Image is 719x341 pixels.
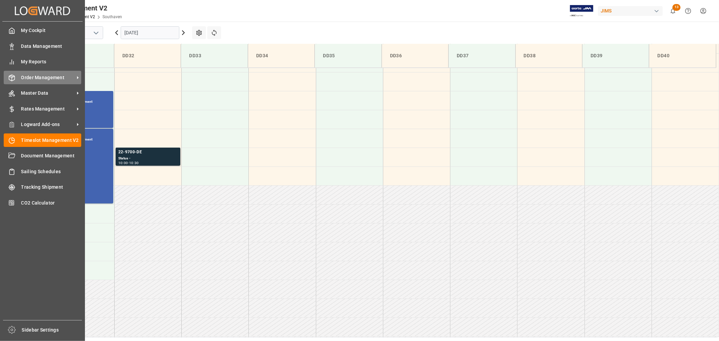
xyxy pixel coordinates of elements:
div: 22-9700-DE [118,149,178,156]
div: 10:00 [118,161,128,164]
span: Tracking Shipment [21,184,82,191]
button: open menu [91,28,101,38]
div: DD37 [454,50,510,62]
a: Tracking Shipment [4,181,81,194]
a: Data Management [4,39,81,53]
a: My Reports [4,55,81,68]
span: Data Management [21,43,82,50]
input: MM-DD-YYYY [121,26,179,39]
a: Timeslot Management V2 [4,133,81,147]
a: My Cockpit [4,24,81,37]
span: Sailing Schedules [21,168,82,175]
span: 13 [672,4,681,11]
span: Master Data [21,90,74,97]
a: Document Management [4,149,81,162]
a: Sailing Schedules [4,165,81,178]
button: Help Center [681,3,696,19]
div: DD34 [253,50,309,62]
span: Rates Management [21,105,74,113]
button: show 13 new notifications [665,3,681,19]
span: CO2 Calculator [21,199,82,207]
div: DD40 [655,50,711,62]
span: My Cockpit [21,27,82,34]
span: Timeslot Management V2 [21,137,82,144]
span: My Reports [21,58,82,65]
span: Document Management [21,152,82,159]
div: 10:30 [129,161,139,164]
div: DD36 [387,50,443,62]
div: DD33 [186,50,242,62]
div: DD38 [521,50,577,62]
div: DD39 [588,50,643,62]
div: - [128,161,129,164]
span: Sidebar Settings [22,327,82,334]
div: JIMS [598,6,663,16]
div: DD32 [120,50,175,62]
a: CO2 Calculator [4,196,81,209]
span: Logward Add-ons [21,121,74,128]
img: Exertis%20JAM%20-%20Email%20Logo.jpg_1722504956.jpg [570,5,593,17]
button: JIMS [598,4,665,17]
div: Status - [118,156,178,161]
span: Order Management [21,74,74,81]
div: DD35 [320,50,376,62]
